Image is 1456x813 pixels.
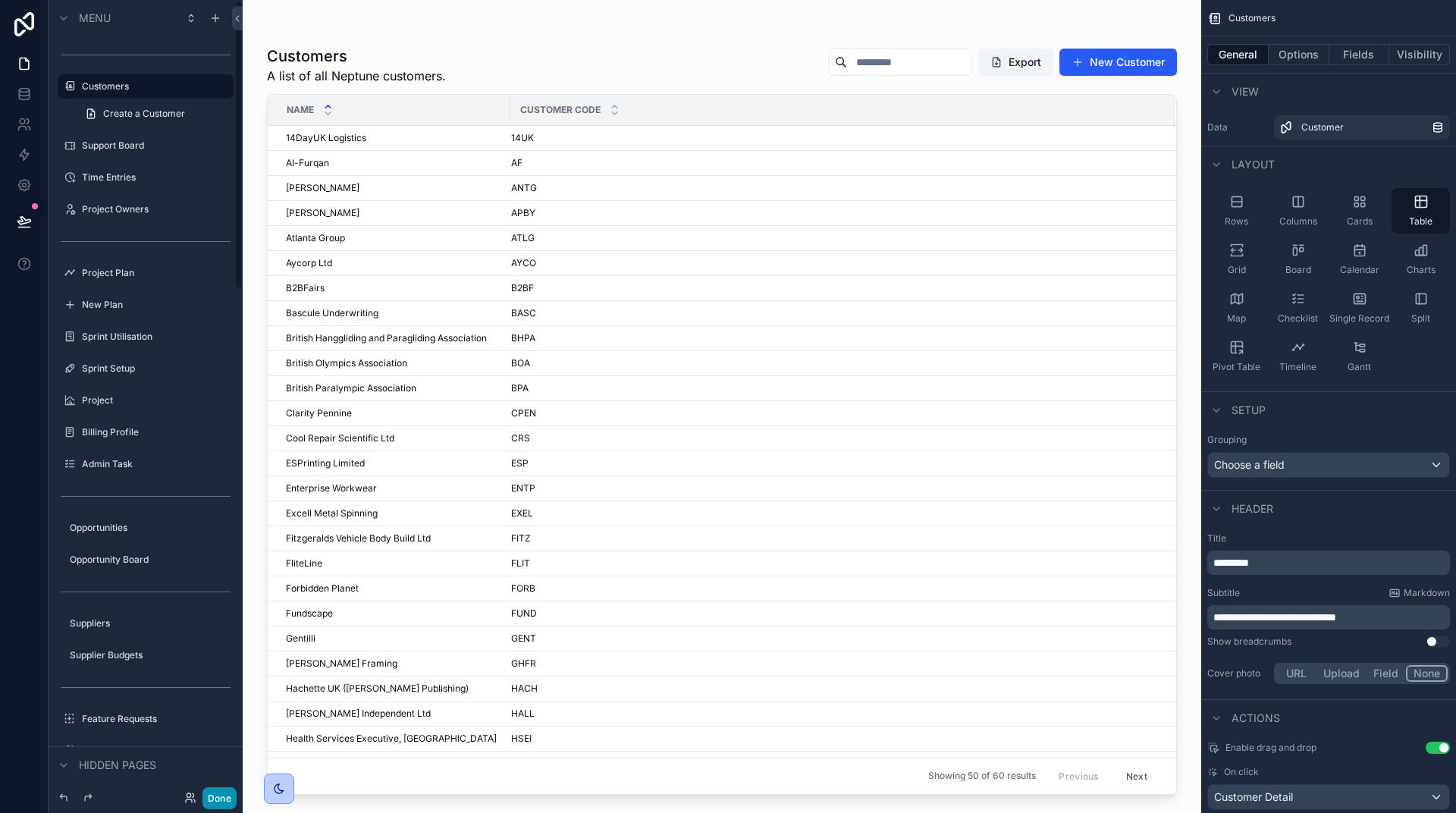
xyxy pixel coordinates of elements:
button: Map [1207,285,1266,331]
a: Create a Customer [76,102,234,126]
button: Gantt [1330,334,1389,379]
label: Data [1207,121,1268,133]
button: Rows [1207,188,1266,234]
label: Time Entries [82,171,231,184]
button: Split [1392,285,1450,331]
span: Name [287,104,314,116]
button: Choose a field [1207,452,1450,478]
span: On click [1224,766,1259,778]
button: Table [1392,188,1450,234]
label: Billing Profile [82,426,231,438]
div: scrollable content [1207,605,1450,629]
span: Board [1285,264,1311,276]
label: Opportunity Board [70,554,231,566]
button: Upload [1316,665,1367,682]
label: Project [82,394,231,406]
label: Subtitle [1207,587,1240,599]
label: Users [82,745,231,757]
span: Charts [1407,264,1436,276]
span: Grid [1228,264,1246,276]
label: Support Board [82,140,231,152]
span: Gantt [1348,361,1371,373]
span: Hidden pages [79,758,156,773]
label: Opportunities [70,522,231,534]
span: Customer Code [520,104,601,116]
button: Calendar [1330,237,1389,282]
span: Setup [1232,403,1266,418]
label: Sprint Setup [82,363,231,375]
span: Menu [79,11,111,26]
label: Sprint Utilisation [82,331,231,343]
button: Pivot Table [1207,334,1266,379]
label: Title [1207,532,1450,545]
label: Cover photo [1207,667,1268,680]
a: Customer [1274,115,1450,140]
button: None [1406,665,1448,682]
span: Cards [1347,215,1373,228]
label: Project Owners [82,203,231,215]
label: New Plan [82,299,231,311]
button: Charts [1392,237,1450,282]
span: Choose a field [1214,458,1285,471]
span: Checklist [1278,312,1318,325]
span: Enable drag and drop [1225,742,1316,754]
span: Split [1411,312,1430,325]
span: Actions [1232,711,1280,726]
div: scrollable content [1207,551,1450,575]
button: Next [1116,764,1158,788]
label: Project Plan [82,267,231,279]
button: Cards [1330,188,1389,234]
span: Table [1409,215,1432,228]
button: Checklist [1269,285,1327,331]
button: Fields [1329,44,1390,65]
span: Rows [1225,215,1248,228]
button: Options [1269,44,1329,65]
span: Pivot Table [1213,361,1260,373]
span: Timeline [1279,361,1316,373]
label: Admin Task [82,458,231,470]
span: Layout [1232,157,1275,172]
span: Calendar [1340,264,1379,276]
button: Done [202,787,237,809]
span: Create a Customer [103,108,185,120]
a: Suppliers [70,617,231,629]
div: Show breadcrumbs [1207,636,1291,648]
label: Customers [82,80,224,93]
button: Board [1269,237,1327,282]
button: Grid [1207,237,1266,282]
span: Map [1227,312,1246,325]
span: Markdown [1404,587,1450,599]
button: Single Record [1330,285,1389,331]
label: Grouping [1207,434,1247,446]
a: Supplier Budgets [70,649,231,661]
span: Columns [1279,215,1317,228]
button: Visibility [1389,44,1450,65]
button: Field [1367,665,1407,682]
span: Single Record [1329,312,1389,325]
span: Customers [1228,12,1276,24]
span: Customer [1301,121,1344,133]
span: Showing 50 of 60 results [928,771,1036,783]
button: General [1207,44,1269,65]
button: Timeline [1269,334,1327,379]
a: Markdown [1389,587,1450,599]
label: Feature Requests [82,713,231,725]
button: URL [1276,665,1316,682]
span: View [1232,84,1259,99]
span: Header [1232,501,1273,516]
